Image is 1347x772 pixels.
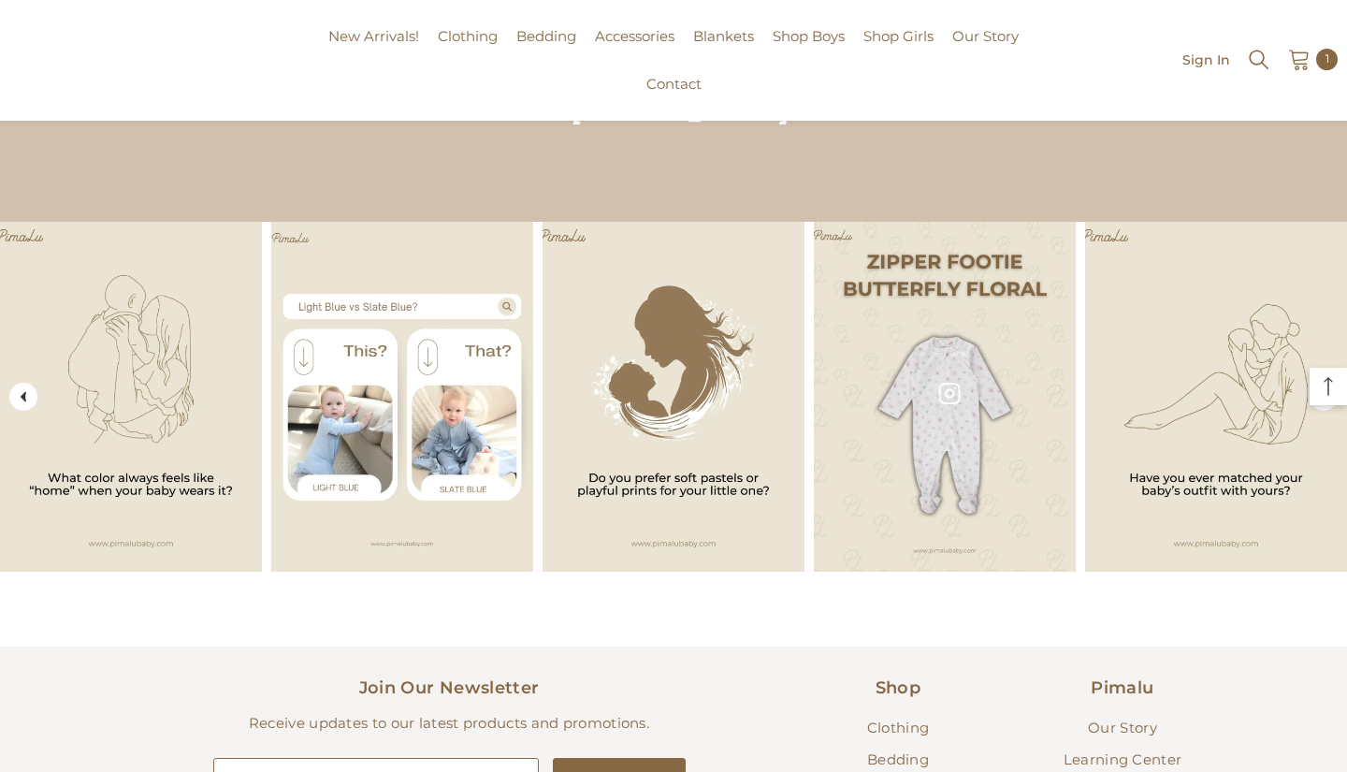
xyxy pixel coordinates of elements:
[9,383,37,411] button: Previous Instagram posts
[1024,675,1221,701] h2: Pimalu
[586,25,684,73] a: Accessories
[952,27,1019,45] span: Our Story
[126,712,772,735] p: Receive updates to our latest products and promotions.
[1247,46,1271,72] summary: Search
[773,27,845,45] span: Shop Boys
[1182,53,1230,66] span: Sign In
[867,712,929,744] a: Clothing
[328,27,419,45] span: New Arrivals!
[1182,52,1230,66] a: Sign In
[867,719,929,736] span: Clothing
[693,27,754,45] span: Blankets
[646,75,702,93] span: Contact
[854,25,943,73] a: Shop Girls
[1325,49,1329,69] span: 1
[319,25,428,73] a: New Arrivals!
[201,100,1146,123] p: - [PERSON_NAME]
[516,27,576,45] span: Bedding
[1064,750,1182,768] span: Learning Center
[9,53,68,67] a: Pimalu
[867,750,929,768] span: Bedding
[428,25,507,73] a: Clothing
[763,25,854,73] a: Shop Boys
[637,73,711,121] a: Contact
[684,25,763,73] a: Blankets
[800,675,996,701] h2: Shop
[126,675,772,701] h2: Join Our Newsletter
[863,27,934,45] span: Shop Girls
[438,27,498,45] span: Clothing
[507,25,586,73] a: Bedding
[943,25,1028,73] a: Our Story
[1088,719,1157,736] span: Our Story
[1088,712,1157,744] a: Our Story
[595,27,674,45] span: Accessories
